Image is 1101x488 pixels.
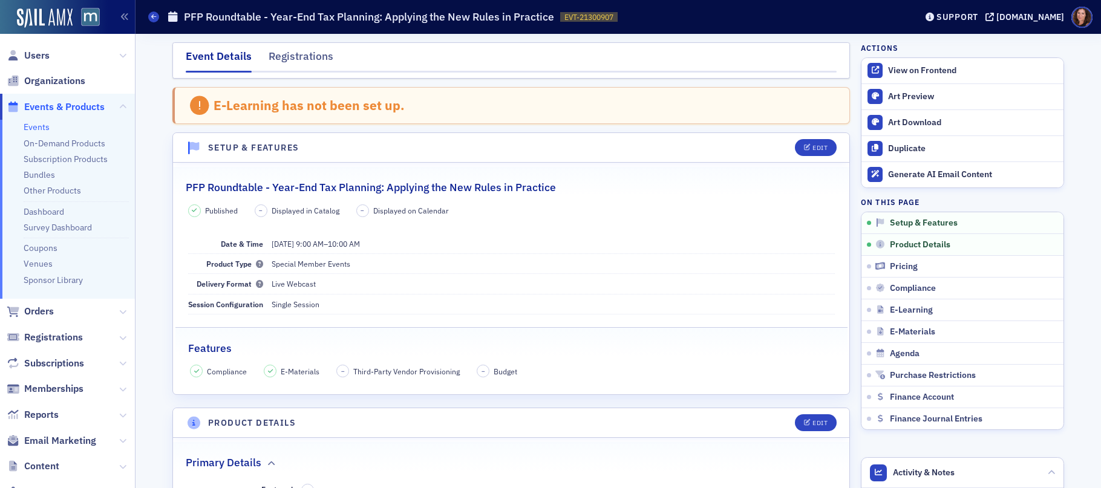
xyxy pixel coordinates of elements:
span: – [341,367,345,376]
h1: PFP Roundtable - Year-End Tax Planning: Applying the New Rules in Practice [184,10,554,24]
span: Setup & Features [890,218,958,229]
div: Event Details [186,48,252,73]
span: [DATE] [272,239,294,249]
span: E-Learning [890,305,933,316]
div: Edit [812,145,828,151]
button: Duplicate [861,135,1063,161]
span: Finance Journal Entries [890,414,982,425]
span: E-Materials [890,327,935,337]
h4: On this page [861,197,1064,207]
h2: PFP Roundtable - Year-End Tax Planning: Applying the New Rules in Practice [186,180,556,195]
span: Activity & Notes [893,466,955,479]
a: Reports [7,408,59,421]
a: Dashboard [24,206,64,217]
img: SailAMX [81,8,100,27]
span: EVT-21300907 [564,12,613,22]
span: Special Member Events [272,259,350,268]
span: Profile [1071,7,1093,28]
span: Budget [494,366,517,377]
span: Displayed in Catalog [272,205,339,216]
span: – [361,206,364,215]
span: Single Session [272,299,319,309]
a: Coupons [24,242,57,253]
div: Edit [812,420,828,426]
div: Generate AI Email Content [888,169,1057,180]
div: Art Preview [888,91,1057,102]
span: Live Webcast [272,279,316,288]
a: Registrations [7,331,83,344]
span: Date & Time [221,239,263,249]
button: Edit [795,139,837,156]
div: E-Learning has not been set up. [214,97,405,113]
span: Subscriptions [24,357,84,370]
a: View Homepage [73,8,100,28]
a: Memberships [7,382,83,395]
a: View on Frontend [861,58,1063,83]
span: Compliance [207,366,247,377]
span: Email Marketing [24,434,96,447]
a: Subscription Products [24,154,108,164]
span: Purchase Restrictions [890,370,976,381]
time: 10:00 AM [328,239,360,249]
span: Product Details [890,239,950,250]
span: Memberships [24,382,83,395]
span: Finance Account [890,392,954,403]
span: Reports [24,408,59,421]
time: 9:00 AM [296,239,324,249]
div: Support [936,11,978,22]
a: Users [7,49,50,62]
span: Content [24,460,59,473]
a: Email Marketing [7,434,96,447]
span: Session Configuration [188,299,263,309]
a: Venues [24,258,53,269]
span: Delivery Format [197,279,263,288]
a: Other Products [24,185,81,196]
span: – [272,239,360,249]
a: Organizations [7,74,85,88]
a: Subscriptions [7,357,84,370]
div: Art Download [888,117,1057,128]
a: Events & Products [7,100,105,114]
span: E-Materials [281,366,319,377]
span: Product Type [206,259,263,268]
button: Edit [795,414,837,431]
h2: Primary Details [186,455,261,470]
span: Organizations [24,74,85,88]
span: – [259,206,263,215]
h4: Actions [861,42,898,53]
span: Pricing [890,261,918,272]
span: – [482,367,485,376]
h2: Features [188,340,232,356]
span: Compliance [890,283,936,294]
button: [DOMAIN_NAME] [985,13,1068,21]
a: Survey Dashboard [24,222,92,233]
span: Agenda [890,348,920,359]
a: Sponsor Library [24,275,83,285]
a: Content [7,460,59,473]
a: Events [24,122,50,132]
span: Events & Products [24,100,105,114]
a: Orders [7,305,54,318]
a: On-Demand Products [24,138,105,149]
div: Duplicate [888,143,1057,154]
span: Orders [24,305,54,318]
span: Registrations [24,331,83,344]
a: Art Download [861,109,1063,135]
h4: Product Details [208,417,296,429]
span: Users [24,49,50,62]
span: Published [205,205,238,216]
span: Third-Party Vendor Provisioning [353,366,460,377]
img: SailAMX [17,8,73,28]
div: Registrations [269,48,333,71]
h4: Setup & Features [208,142,299,154]
div: View on Frontend [888,65,1057,76]
div: [DOMAIN_NAME] [996,11,1064,22]
button: Generate AI Email Content [861,161,1063,187]
a: Art Preview [861,84,1063,109]
span: Displayed on Calendar [373,205,449,216]
a: Bundles [24,169,55,180]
